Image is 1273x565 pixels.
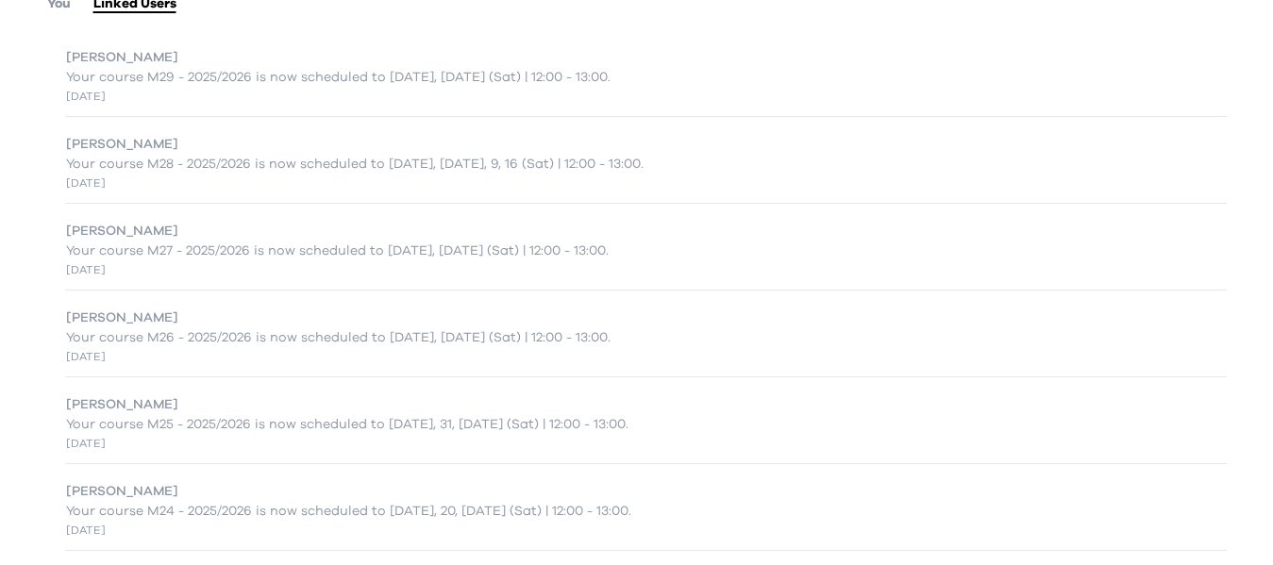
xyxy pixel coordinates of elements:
[66,328,611,348] span: Your course M26 - 2025/2026 is now scheduled to [DATE], [DATE] (Sat) | 12:00 - 13:00.
[66,482,178,502] span: [PERSON_NAME]
[66,174,644,191] div: [DATE]
[66,435,628,452] div: [DATE]
[66,415,628,435] span: Your course M25 - 2025/2026 is now scheduled to [DATE], 31, [DATE] (Sat) | 12:00 - 13:00.
[66,222,178,241] span: [PERSON_NAME]
[66,502,631,522] span: Your course M24 - 2025/2026 is now scheduled to [DATE], 20, [DATE] (Sat) | 12:00 - 13:00.
[66,88,611,105] div: [DATE]
[66,155,644,174] span: Your course M28 - 2025/2026 is now scheduled to [DATE], [DATE], 9, 16 (Sat) | 12:00 - 13:00.
[66,348,611,365] div: [DATE]
[66,308,178,328] span: [PERSON_NAME]
[66,522,631,539] div: [DATE]
[66,135,178,155] span: [PERSON_NAME]
[66,261,609,278] div: [DATE]
[66,68,611,88] span: Your course M29 - 2025/2026 is now scheduled to [DATE], [DATE] (Sat) | 12:00 - 13:00.
[66,48,178,68] span: [PERSON_NAME]
[66,395,178,415] span: [PERSON_NAME]
[66,241,609,261] span: Your course M27 - 2025/2026 is now scheduled to [DATE], [DATE] (Sat) | 12:00 - 13:00.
